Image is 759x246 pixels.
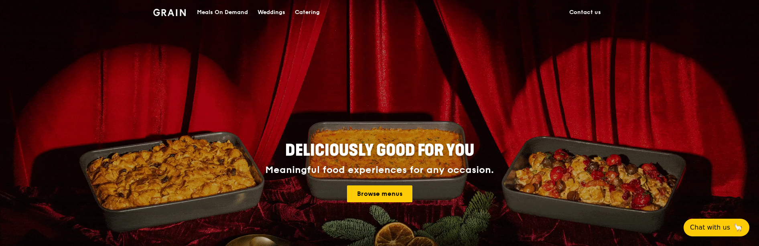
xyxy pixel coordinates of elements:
a: Browse menus [347,185,412,202]
img: Grain [153,9,186,16]
button: Chat with us🦙 [684,219,749,236]
div: Meals On Demand [197,0,248,24]
div: Catering [295,0,320,24]
span: Chat with us [690,223,730,232]
a: Weddings [253,0,290,24]
div: Weddings [258,0,285,24]
a: Contact us [564,0,606,24]
a: Catering [290,0,325,24]
span: 🦙 [733,223,743,232]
